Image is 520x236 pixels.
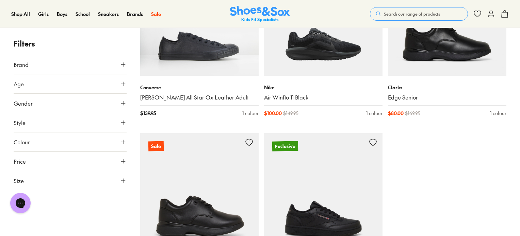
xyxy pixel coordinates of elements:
[388,110,404,117] span: $ 80.00
[140,84,259,91] p: Converse
[14,177,24,185] span: Size
[14,99,33,107] span: Gender
[14,55,127,74] button: Brand
[151,11,161,18] a: Sale
[38,11,49,17] span: Girls
[127,11,143,17] span: Brands
[140,110,156,117] span: $ 139.95
[272,141,298,151] p: Exclusive
[14,152,127,171] button: Price
[14,157,26,165] span: Price
[38,11,49,18] a: Girls
[230,6,290,22] a: Shoes & Sox
[242,110,259,117] div: 1 colour
[264,110,282,117] span: $ 100.00
[14,113,127,132] button: Style
[14,74,127,93] button: Age
[490,110,506,117] div: 1 colour
[148,141,164,151] p: Sale
[14,80,24,88] span: Age
[230,6,290,22] img: SNS_Logo_Responsive.svg
[264,94,383,101] a: Air Winflo 11 Black
[14,171,127,190] button: Size
[151,11,161,17] span: Sale
[14,60,29,69] span: Brand
[11,11,30,18] a: Shop All
[11,11,30,17] span: Shop All
[14,132,127,151] button: Colour
[264,84,383,91] p: Nike
[14,38,127,49] p: Filters
[57,11,67,17] span: Boys
[283,110,298,117] span: $ 149.95
[57,11,67,18] a: Boys
[76,11,90,17] span: School
[366,110,383,117] div: 1 colour
[388,94,506,101] a: Edge Senior
[140,94,259,101] a: [PERSON_NAME] All Star Ox Leather Adult
[98,11,119,17] span: Sneakers
[405,110,420,117] span: $ 169.95
[98,11,119,18] a: Sneakers
[76,11,90,18] a: School
[370,7,468,21] button: Search our range of products
[388,84,506,91] p: Clarks
[14,119,26,127] span: Style
[14,94,127,113] button: Gender
[14,138,30,146] span: Colour
[127,11,143,18] a: Brands
[7,190,34,216] iframe: Gorgias live chat messenger
[384,11,440,17] span: Search our range of products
